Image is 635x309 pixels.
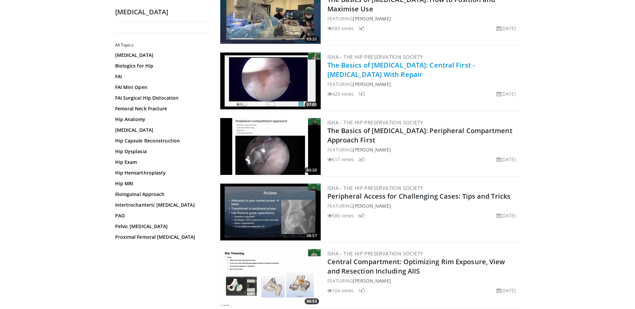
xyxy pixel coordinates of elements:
li: 1 [358,90,365,97]
a: FAI Surgical Hip Dislocation [115,95,206,101]
a: [PERSON_NAME] [353,278,391,284]
li: [DATE] [496,287,516,294]
img: e14e64d9-437f-40bd-96d8-fe4153f7da0e.300x170_q85_crop-smart_upscale.jpg [220,118,321,175]
a: Hip Anatomy [115,116,206,123]
div: FEATURING [327,81,519,88]
a: The Basics of [MEDICAL_DATA]: Central First - [MEDICAL_DATA] With Repair [327,61,475,79]
a: [PERSON_NAME] [353,203,391,209]
a: ISHA - The Hip Preservation Society [327,54,423,60]
img: 74979b11-b8af-4b7b-a501-73d602edd850.300x170_q85_crop-smart_upscale.jpg [220,184,321,240]
li: 2 [358,156,365,163]
a: [PERSON_NAME] [353,15,391,22]
a: [MEDICAL_DATA] [115,52,206,59]
a: Intertrochanteric [MEDICAL_DATA] [115,202,206,208]
span: 06:53 [305,298,319,304]
li: [DATE] [496,156,516,163]
a: 07:05 [220,53,321,109]
a: Central Compartment: Optimizing Rim Exposure, View and Resection Including AIIS [327,257,505,276]
a: FAI Mini Open [115,84,206,91]
a: Hip Dysplasia [115,148,206,155]
a: Peripheral Access for Challenging Cases: Tips and Tricks [327,192,511,201]
li: 586 views [327,212,354,219]
li: 1 [358,287,365,294]
li: 3 [358,25,365,32]
a: 06:53 [220,249,321,306]
div: FEATURING [327,277,519,284]
a: Hip MRI [115,180,206,187]
a: [PERSON_NAME] [353,146,391,153]
li: [DATE] [496,212,516,219]
a: PAO [115,212,206,219]
span: 06:26 [305,167,319,173]
li: 104 views [327,287,354,294]
li: 420 views [327,90,354,97]
li: 6 [358,212,365,219]
img: 80c5adde-62f0-42b9-9763-fb3a5f53d0c1.300x170_q85_crop-smart_upscale.jpg [220,249,321,306]
li: 617 views [327,156,354,163]
h2: [MEDICAL_DATA] [115,8,209,16]
div: FEATURING [327,202,519,209]
a: 06:26 [220,118,321,175]
span: 03:32 [305,36,319,42]
a: Hip Exam [115,159,206,166]
li: [DATE] [496,25,516,32]
a: Femoral Neck Fracture [115,105,206,112]
a: ISHA - The Hip Preservation Society [327,250,423,257]
li: [DATE] [496,90,516,97]
a: [PERSON_NAME] [353,81,391,87]
a: Pelvic [MEDICAL_DATA] [115,223,206,230]
h2: All Topics: [115,42,207,48]
a: Biologics for Hip [115,63,206,69]
span: 07:05 [305,102,319,108]
span: 08:57 [305,233,319,239]
a: Hip Capsule Reconstruction [115,137,206,144]
div: FEATURING [327,146,519,153]
a: Proximal Femoral [MEDICAL_DATA] [115,234,206,240]
a: Hip Hemiarthroplasty [115,170,206,176]
a: ISHA - The Hip Preservation Society [327,119,423,126]
a: Ilioinguinal Approach [115,191,206,198]
a: 08:57 [220,184,321,240]
img: 98bf7f3e-dd49-4e59-bf8a-8e1d0877d1a3.300x170_q85_crop-smart_upscale.jpg [220,53,321,109]
a: The Basics of [MEDICAL_DATA]: Peripheral Compartment Approach First [327,126,512,144]
div: FEATURING [327,15,519,22]
a: [MEDICAL_DATA] [115,127,206,133]
a: FAI [115,73,206,80]
li: 583 views [327,25,354,32]
a: ISHA - The Hip Preservation Society [327,185,423,191]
